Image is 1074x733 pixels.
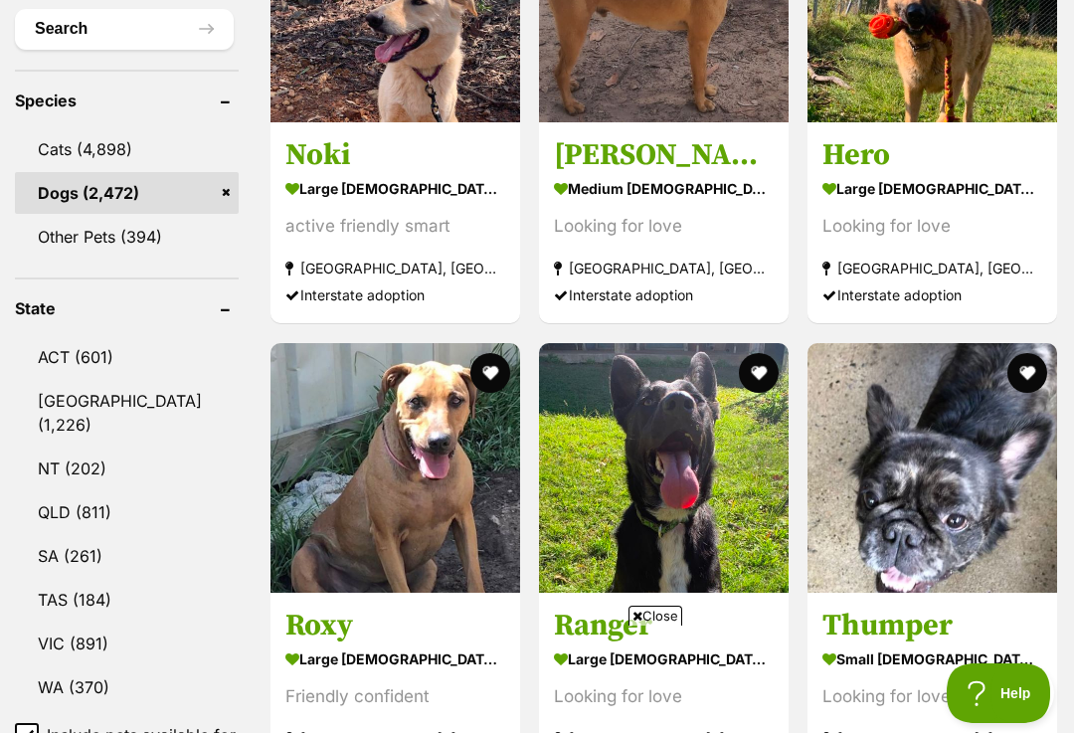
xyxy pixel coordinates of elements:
h3: Thumper [822,607,1042,644]
a: QLD (811) [15,491,239,533]
h3: [PERSON_NAME] (Jax) [554,137,774,175]
a: Noki large [DEMOGRAPHIC_DATA] Dog active friendly smart [GEOGRAPHIC_DATA], [GEOGRAPHIC_DATA] Inte... [270,122,520,324]
strong: medium [DEMOGRAPHIC_DATA] Dog [554,175,774,204]
button: favourite [470,353,510,393]
h3: Roxy [285,607,505,644]
header: State [15,299,239,317]
div: Looking for love [822,214,1042,241]
div: Interstate adoption [822,282,1042,309]
button: Search [15,9,234,49]
h3: Noki [285,137,505,175]
a: Other Pets (394) [15,216,239,258]
span: Close [628,606,682,626]
a: Hero large [DEMOGRAPHIC_DATA] Dog Looking for love [GEOGRAPHIC_DATA], [GEOGRAPHIC_DATA] Interstat... [807,122,1057,324]
strong: [GEOGRAPHIC_DATA], [GEOGRAPHIC_DATA] [285,256,505,282]
a: Dogs (2,472) [15,172,239,214]
button: favourite [1007,353,1047,393]
a: [GEOGRAPHIC_DATA] (1,226) [15,380,239,446]
strong: [GEOGRAPHIC_DATA], [GEOGRAPHIC_DATA] [554,256,774,282]
img: Thumper - French Bulldog [807,343,1057,593]
a: WA (370) [15,666,239,708]
img: Ranger - Australian Kelpie x German Shepherd Dog [539,343,789,593]
h3: Hero [822,137,1042,175]
iframe: Advertisement [175,634,899,723]
div: Looking for love [554,214,774,241]
h3: Ranger [554,607,774,644]
header: Species [15,92,239,109]
a: NT (202) [15,448,239,489]
div: Interstate adoption [554,282,774,309]
a: TAS (184) [15,579,239,621]
div: Interstate adoption [285,282,505,309]
img: Roxy - Rhodesian Ridgeback Dog [270,343,520,593]
a: Cats (4,898) [15,128,239,170]
strong: [GEOGRAPHIC_DATA], [GEOGRAPHIC_DATA] [822,256,1042,282]
a: VIC (891) [15,623,239,664]
div: Looking for love [822,683,1042,710]
div: active friendly smart [285,214,505,241]
a: SA (261) [15,535,239,577]
strong: large [DEMOGRAPHIC_DATA] Dog [285,175,505,204]
strong: small [DEMOGRAPHIC_DATA] Dog [822,644,1042,673]
strong: large [DEMOGRAPHIC_DATA] Dog [822,175,1042,204]
iframe: Help Scout Beacon - Open [947,663,1054,723]
a: ACT (601) [15,336,239,378]
button: favourite [739,353,779,393]
a: [PERSON_NAME] (Jax) medium [DEMOGRAPHIC_DATA] Dog Looking for love [GEOGRAPHIC_DATA], [GEOGRAPHIC... [539,122,789,324]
